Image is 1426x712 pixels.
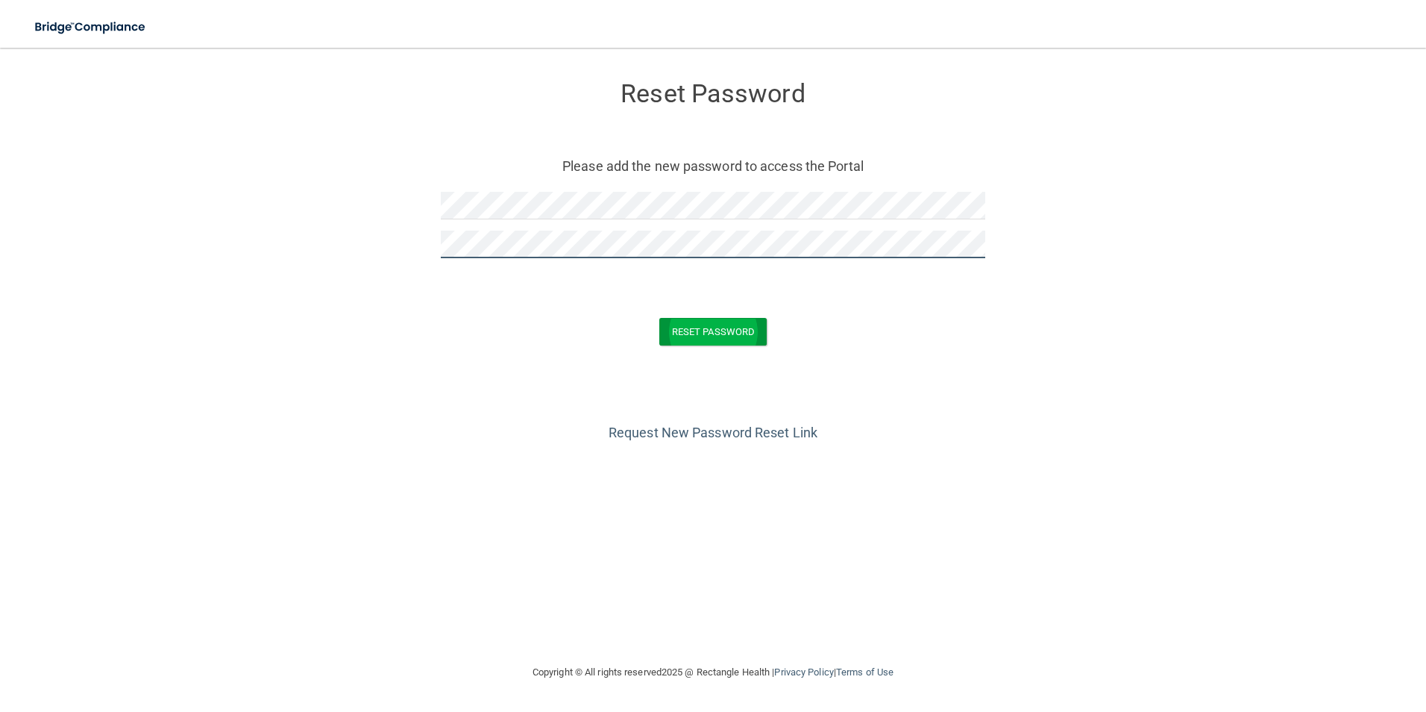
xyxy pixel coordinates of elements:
[441,80,985,107] h3: Reset Password
[22,12,160,43] img: bridge_compliance_login_screen.278c3ca4.svg
[659,318,767,346] button: Reset Password
[836,666,893,678] a: Terms of Use
[441,649,985,696] div: Copyright © All rights reserved 2025 @ Rectangle Health | |
[609,425,817,440] a: Request New Password Reset Link
[452,154,974,178] p: Please add the new password to access the Portal
[774,666,833,678] a: Privacy Policy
